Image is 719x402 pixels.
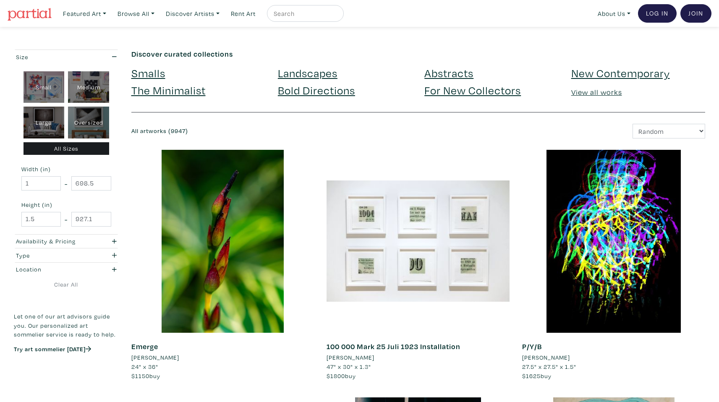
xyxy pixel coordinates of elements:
[327,372,356,380] span: buy
[131,372,160,380] span: buy
[131,353,314,362] a: [PERSON_NAME]
[131,50,706,59] h6: Discover curated collections
[59,5,110,22] a: Featured Art
[14,50,119,64] button: Size
[24,71,65,103] div: Small
[16,52,89,62] div: Size
[522,372,552,380] span: buy
[14,235,119,248] button: Availability & Pricing
[114,5,158,22] a: Browse All
[278,83,355,97] a: Bold Directions
[571,87,622,97] a: View all works
[227,5,259,22] a: Rent Art
[16,251,89,260] div: Type
[131,342,158,351] a: Emerge
[162,5,223,22] a: Discover Artists
[65,214,68,225] span: -
[327,363,371,371] span: 47" x 30" x 1.3"
[14,312,119,339] p: Let one of our art advisors guide you. Our personalized art sommelier service is ready to help.
[21,166,111,172] small: Width (in)
[424,83,521,97] a: For New Collectors
[571,65,670,80] a: New Contemporary
[131,353,179,362] li: [PERSON_NAME]
[14,248,119,262] button: Type
[68,107,109,138] div: Oversized
[131,363,158,371] span: 24" x 36"
[594,5,634,22] a: About Us
[131,83,206,97] a: The Minimalist
[424,65,473,80] a: Abstracts
[680,4,711,23] a: Join
[68,71,109,103] div: Medium
[522,372,541,380] span: $1625
[131,128,412,135] h6: All artworks (9947)
[327,353,374,362] li: [PERSON_NAME]
[16,265,89,274] div: Location
[24,142,110,155] div: All Sizes
[327,353,510,362] a: [PERSON_NAME]
[21,202,111,208] small: Height (in)
[522,363,576,371] span: 27.5" x 27.5" x 1.5"
[522,342,542,351] a: P/Y/B
[522,353,705,362] a: [PERSON_NAME]
[278,65,337,80] a: Landscapes
[273,8,336,19] input: Search
[327,372,345,380] span: $1800
[65,178,68,189] span: -
[14,345,91,353] a: Try art sommelier [DATE]
[24,107,65,138] div: Large
[522,353,570,362] li: [PERSON_NAME]
[14,280,119,289] a: Clear All
[327,342,460,351] a: 100 000 Mark 25 Juli 1923 Installation
[14,263,119,277] button: Location
[14,362,119,379] iframe: Customer reviews powered by Trustpilot
[638,4,677,23] a: Log In
[131,372,149,380] span: $1150
[16,237,89,246] div: Availability & Pricing
[131,65,165,80] a: Smalls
